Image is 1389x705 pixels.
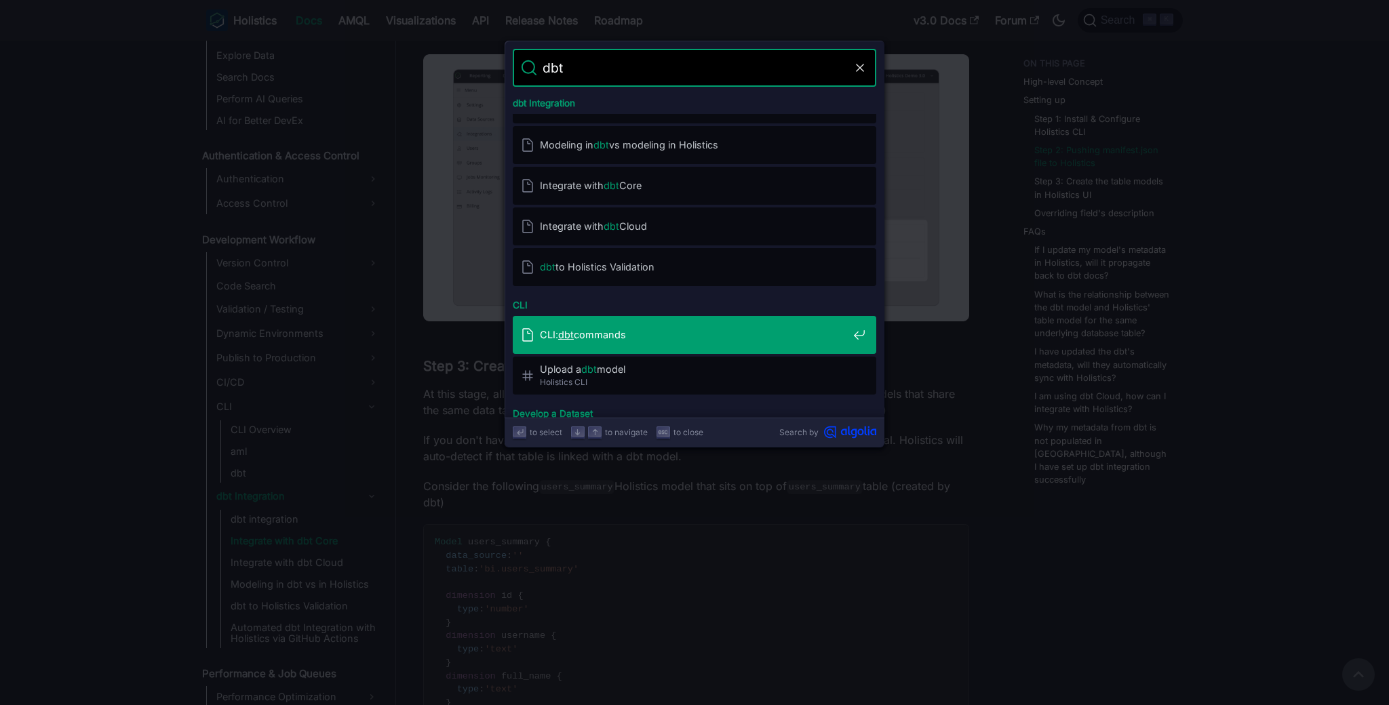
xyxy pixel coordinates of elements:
[558,329,574,340] mark: dbt
[537,49,852,87] input: Search docs
[852,60,868,76] button: Clear the query
[540,260,848,273] span: to Holistics Validation
[605,426,648,439] span: to navigate
[658,427,668,437] svg: Escape key
[593,139,609,150] mark: dbt
[530,426,562,439] span: to select
[572,427,583,437] svg: Arrow down
[510,289,879,316] div: CLI
[540,179,848,192] span: Integrate with Core
[581,363,597,375] mark: dbt
[513,207,876,245] a: Integrate withdbtCloud
[540,261,555,273] mark: dbt
[779,426,876,439] a: Search byAlgolia
[510,87,879,114] div: dbt Integration
[513,357,876,395] a: Upload adbtmodel​Holistics CLI
[604,220,619,232] mark: dbt
[513,316,876,354] a: CLI:dbtcommands
[540,328,848,341] span: CLI: commands
[540,376,848,388] span: Holistics CLI
[510,397,879,424] div: Develop a Dataset
[513,248,876,286] a: dbtto Holistics Validation
[513,167,876,205] a: Integrate withdbtCore
[824,426,876,439] svg: Algolia
[515,427,525,437] svg: Enter key
[590,427,600,437] svg: Arrow up
[540,363,848,376] span: Upload a model​
[604,180,619,191] mark: dbt
[779,426,819,439] span: Search by
[673,426,703,439] span: to close
[540,138,848,151] span: Modeling in vs modeling in Holistics
[540,220,848,233] span: Integrate with Cloud
[513,126,876,164] a: Modeling indbtvs modeling in Holistics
